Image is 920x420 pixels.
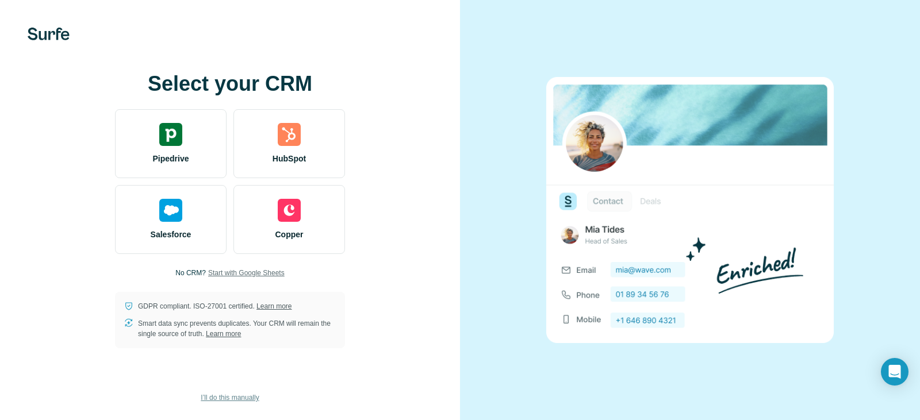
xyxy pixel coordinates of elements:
[152,153,189,164] span: Pipedrive
[278,123,301,146] img: hubspot's logo
[115,72,345,95] h1: Select your CRM
[275,229,304,240] span: Copper
[28,28,70,40] img: Surfe's logo
[159,199,182,222] img: salesforce's logo
[175,268,206,278] p: No CRM?
[278,199,301,222] img: copper's logo
[138,301,292,311] p: GDPR compliant. ISO-27001 certified.
[193,389,267,406] button: I’ll do this manually
[273,153,306,164] span: HubSpot
[151,229,191,240] span: Salesforce
[208,268,285,278] button: Start with Google Sheets
[881,358,908,386] div: Open Intercom Messenger
[138,318,336,339] p: Smart data sync prevents duplicates. Your CRM will remain the single source of truth.
[546,77,834,343] img: none image
[201,392,259,403] span: I’ll do this manually
[256,302,292,310] a: Learn more
[206,330,241,338] a: Learn more
[159,123,182,146] img: pipedrive's logo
